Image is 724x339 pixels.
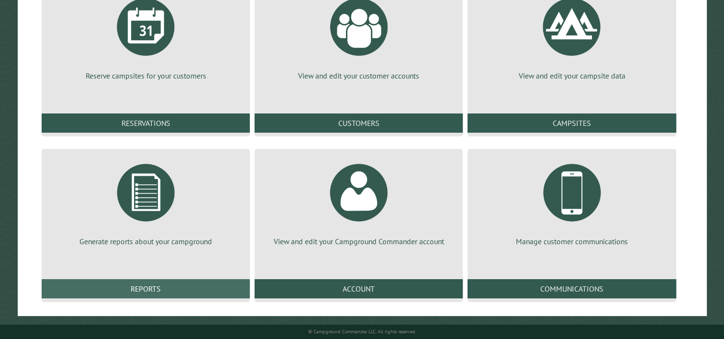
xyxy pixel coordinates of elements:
[255,279,463,298] a: Account
[479,70,664,81] p: View and edit your campsite data
[53,236,238,247] p: Generate reports about your campground
[266,70,451,81] p: View and edit your customer accounts
[53,157,238,247] a: Generate reports about your campground
[42,113,250,133] a: Reservations
[468,113,676,133] a: Campsites
[266,236,451,247] p: View and edit your Campground Commander account
[255,113,463,133] a: Customers
[468,279,676,298] a: Communications
[479,157,664,247] a: Manage customer communications
[308,328,416,335] small: © Campground Commander LLC. All rights reserved.
[479,236,664,247] p: Manage customer communications
[266,157,451,247] a: View and edit your Campground Commander account
[42,279,250,298] a: Reports
[53,70,238,81] p: Reserve campsites for your customers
